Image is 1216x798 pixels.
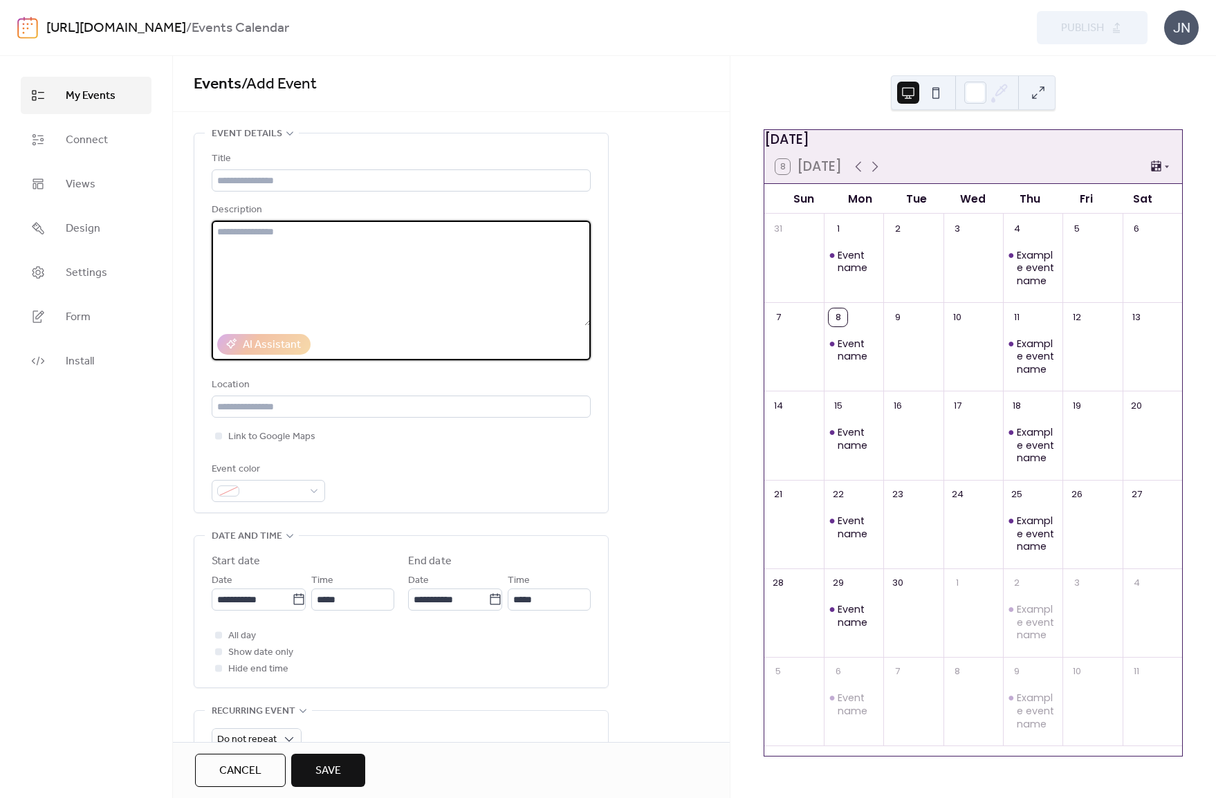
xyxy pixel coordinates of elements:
[764,130,1182,150] div: [DATE]
[1002,184,1058,214] div: Thu
[945,184,1002,214] div: Wed
[1017,603,1058,642] div: Example event name
[824,692,883,717] div: Event name
[228,628,256,644] span: All day
[829,397,847,415] div: 15
[889,220,907,238] div: 2
[948,662,966,680] div: 8
[769,397,787,415] div: 14
[838,692,878,717] div: Event name
[769,220,787,238] div: 31
[824,603,883,629] div: Event name
[769,662,787,680] div: 5
[948,220,966,238] div: 3
[1114,184,1171,214] div: Sat
[408,573,429,589] span: Date
[186,15,192,41] b: /
[46,15,186,41] a: [URL][DOMAIN_NAME]
[66,265,107,281] span: Settings
[829,220,847,238] div: 1
[212,202,588,219] div: Description
[838,603,878,629] div: Event name
[21,121,151,158] a: Connect
[212,573,232,589] span: Date
[948,574,966,592] div: 1
[1003,603,1062,642] div: Example event name
[824,337,883,363] div: Event name
[66,88,116,104] span: My Events
[889,574,907,592] div: 30
[508,573,530,589] span: Time
[21,342,151,380] a: Install
[1127,662,1145,680] div: 11
[212,461,322,478] div: Event color
[1017,337,1058,376] div: Example event name
[291,754,365,787] button: Save
[408,553,452,570] div: End date
[1008,485,1026,503] div: 25
[1008,574,1026,592] div: 2
[195,754,286,787] button: Cancel
[66,353,94,370] span: Install
[829,574,847,592] div: 29
[1003,337,1062,376] div: Example event name
[21,298,151,335] a: Form
[838,426,878,452] div: Event name
[1127,397,1145,415] div: 20
[1017,514,1058,553] div: Example event name
[228,661,288,678] span: Hide end time
[66,309,91,326] span: Form
[1068,574,1086,592] div: 3
[824,249,883,275] div: Event name
[1008,662,1026,680] div: 9
[1127,220,1145,238] div: 6
[1127,308,1145,326] div: 13
[829,308,847,326] div: 8
[1068,308,1086,326] div: 12
[228,429,315,445] span: Link to Google Maps
[1017,426,1058,465] div: Example event name
[769,485,787,503] div: 21
[212,126,282,142] span: Event details
[1164,10,1199,45] div: JN
[829,485,847,503] div: 22
[769,574,787,592] div: 28
[888,184,945,214] div: Tue
[829,662,847,680] div: 6
[948,397,966,415] div: 17
[66,176,95,193] span: Views
[889,485,907,503] div: 23
[1003,692,1062,730] div: Example event name
[1003,426,1062,465] div: Example event name
[66,221,100,237] span: Design
[212,151,588,167] div: Title
[1008,397,1026,415] div: 18
[17,17,38,39] img: logo
[948,308,966,326] div: 10
[192,15,289,41] b: Events Calendar
[838,249,878,275] div: Event name
[1008,308,1026,326] div: 11
[838,337,878,363] div: Event name
[889,397,907,415] div: 16
[1127,485,1145,503] div: 27
[824,514,883,540] div: Event name
[1068,220,1086,238] div: 5
[832,184,889,214] div: Mon
[1068,485,1086,503] div: 26
[948,485,966,503] div: 24
[66,132,108,149] span: Connect
[1127,574,1145,592] div: 4
[824,426,883,452] div: Event name
[311,573,333,589] span: Time
[1017,692,1058,730] div: Example event name
[21,77,151,114] a: My Events
[1068,662,1086,680] div: 10
[1003,249,1062,288] div: Example event name
[212,377,588,393] div: Location
[212,703,295,720] span: Recurring event
[217,730,277,749] span: Do not repeat
[241,69,317,100] span: / Add Event
[21,254,151,291] a: Settings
